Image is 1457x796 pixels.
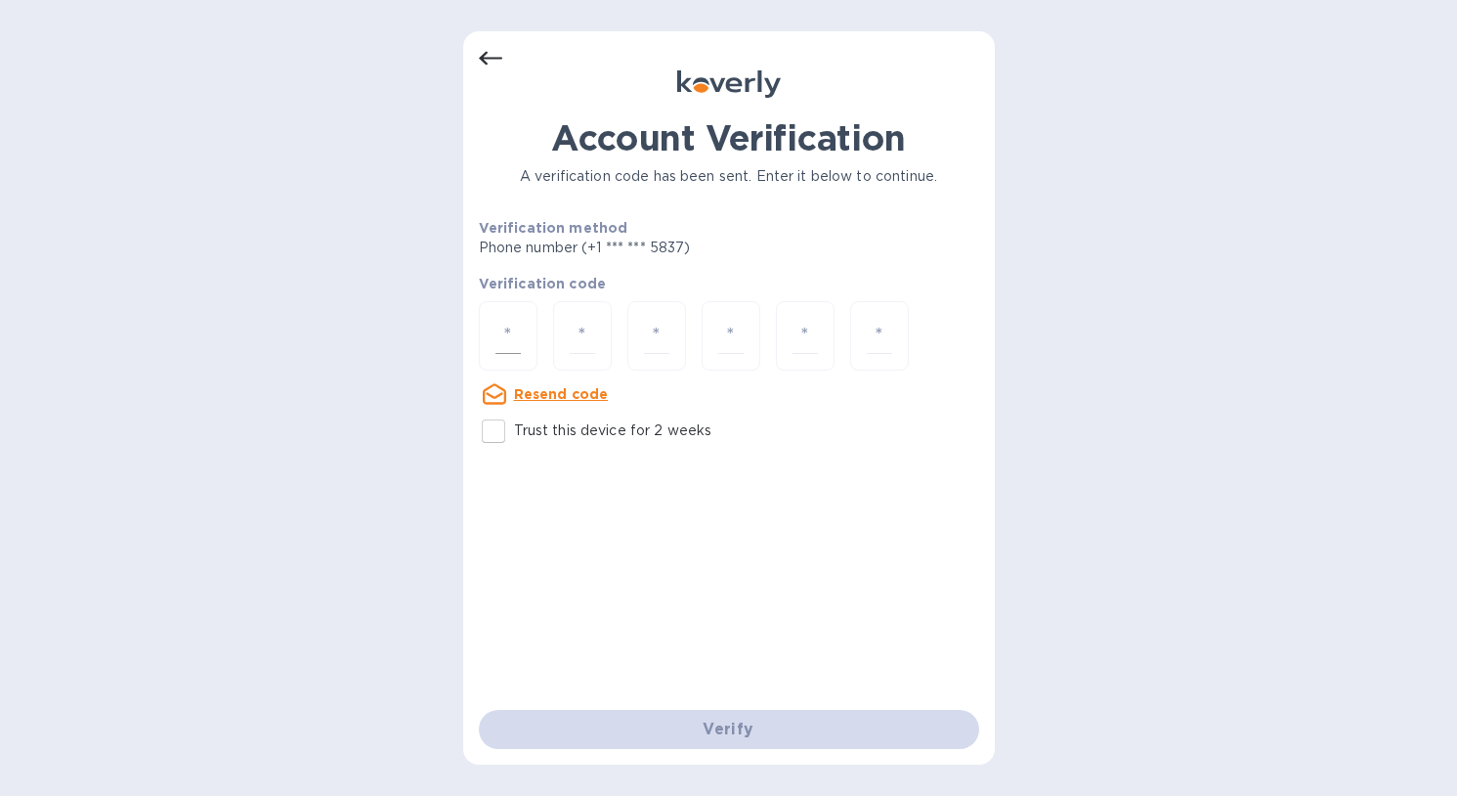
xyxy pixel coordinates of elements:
[479,274,979,293] p: Verification code
[479,166,979,187] p: A verification code has been sent. Enter it below to continue.
[479,220,628,236] b: Verification method
[514,420,712,441] p: Trust this device for 2 weeks
[479,238,840,258] p: Phone number (+1 *** *** 5837)
[479,117,979,158] h1: Account Verification
[514,386,609,402] u: Resend code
